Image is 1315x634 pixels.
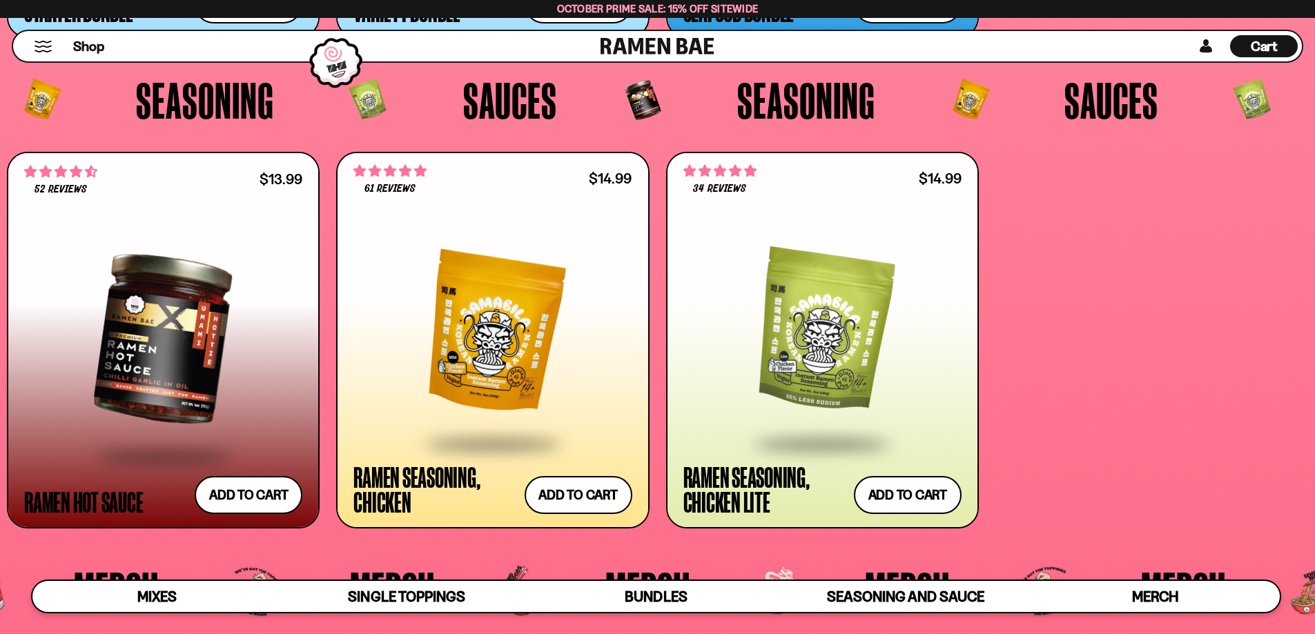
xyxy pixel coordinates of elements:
[525,476,632,514] button: Add to cart
[364,184,416,195] span: 61 reviews
[348,588,465,605] span: Single Toppings
[1132,588,1178,605] span: Merch
[683,162,757,180] span: 5.00 stars
[625,588,687,605] span: Bundles
[589,172,632,185] div: $14.99
[1251,38,1278,55] span: Cart
[137,588,177,605] span: Mixes
[683,464,847,514] div: Ramen Seasoning, Chicken Lite
[865,564,950,615] span: Merch
[282,581,531,612] a: Single Toppings
[666,152,979,528] a: 5.00 stars 34 reviews $14.99 Ramen Seasoning, Chicken Lite Add to cart
[1230,31,1298,61] div: Cart
[693,184,746,195] span: 34 reviews
[827,588,984,605] span: Seasoning and Sauce
[24,489,143,514] div: Ramen Hot Sauce
[1031,581,1280,612] a: Merch
[532,581,781,612] a: Bundles
[1141,564,1226,615] span: Merch
[260,172,302,186] div: $13.99
[353,162,427,180] span: 4.84 stars
[463,75,557,126] span: Sauces
[919,172,962,185] div: $14.99
[35,184,87,195] span: 52 reviews
[350,564,435,615] span: Merch
[73,37,104,56] span: Shop
[24,163,97,181] span: 4.71 stars
[7,152,320,528] a: 4.71 stars 52 reviews $13.99 Ramen Hot Sauce Add to cart
[195,476,302,514] button: Add to cart
[136,75,274,126] span: Seasoning
[1064,75,1158,126] span: Sauces
[74,564,159,615] span: Merch
[34,41,52,52] button: Mobile Menu Trigger
[32,581,282,612] a: Mixes
[605,564,690,615] span: Merch
[781,581,1030,612] a: Seasoning and Sauce
[737,75,875,126] span: Seasoning
[854,476,962,514] button: Add to cart
[353,464,517,514] div: Ramen Seasoning, Chicken
[73,35,104,57] a: Shop
[557,2,759,15] span: October Prime Sale: 15% off Sitewide
[336,152,649,528] a: 4.84 stars 61 reviews $14.99 Ramen Seasoning, Chicken Add to cart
